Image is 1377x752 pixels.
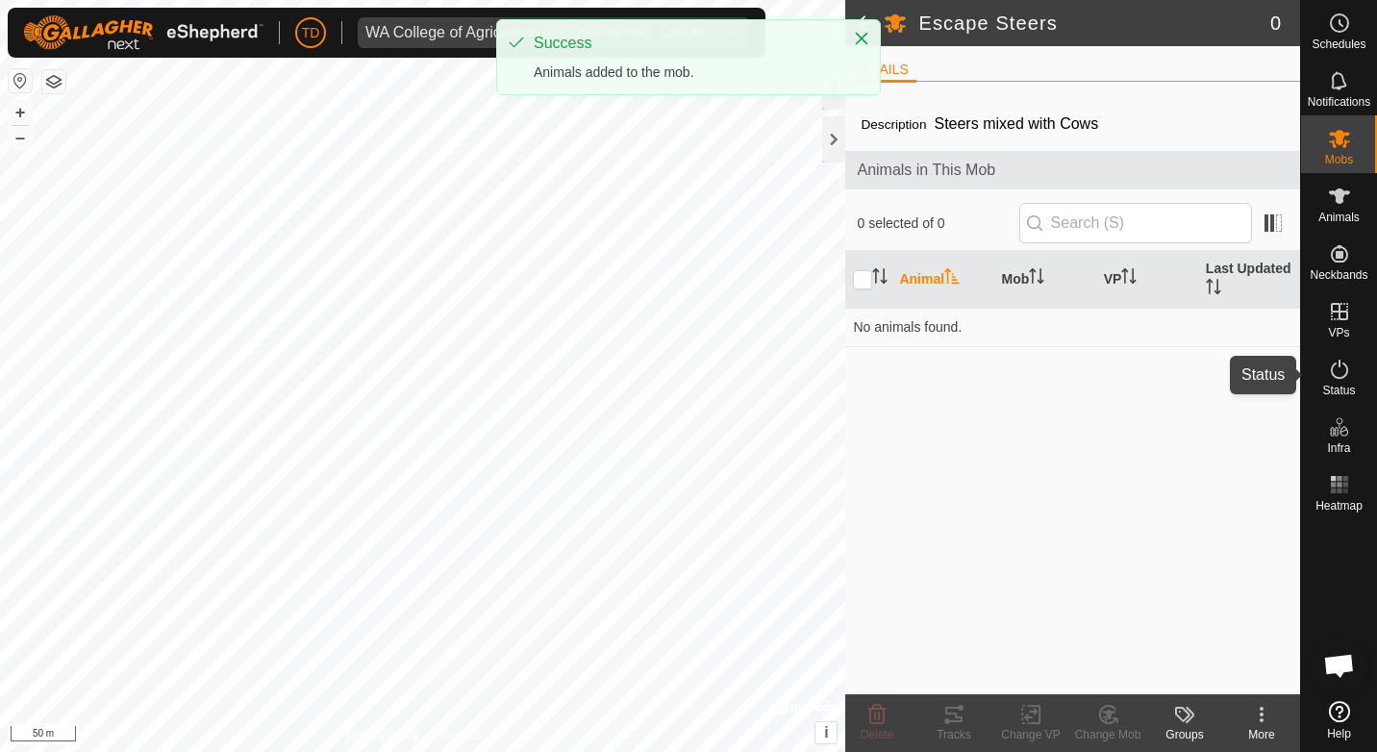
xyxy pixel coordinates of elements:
[9,101,32,124] button: +
[1315,500,1363,512] span: Heatmap
[994,251,1096,309] th: Mob
[872,271,888,287] p-sorticon: Activate to sort
[845,60,915,83] li: DETAILS
[534,32,834,55] div: Success
[815,722,837,743] button: i
[992,726,1069,743] div: Change VP
[1310,269,1367,281] span: Neckbands
[347,727,419,744] a: Privacy Policy
[1270,9,1281,38] span: 0
[824,724,828,740] span: i
[1069,726,1146,743] div: Change Mob
[441,727,498,744] a: Contact Us
[857,213,1018,234] span: 0 selected of 0
[302,23,320,43] span: TD
[1096,251,1198,309] th: VP
[1121,271,1137,287] p-sorticon: Activate to sort
[845,308,1300,346] td: No animals found.
[1198,251,1300,309] th: Last Updated
[1308,96,1370,108] span: Notifications
[1322,385,1355,396] span: Status
[1318,212,1360,223] span: Animals
[1029,271,1044,287] p-sorticon: Activate to sort
[857,159,1289,182] span: Animals in This Mob
[1146,726,1223,743] div: Groups
[926,108,1106,139] span: Steers mixed with Cows
[1223,726,1300,743] div: More
[861,117,926,132] label: Description
[1325,154,1353,165] span: Mobs
[358,17,712,48] span: WA College of Agriculture Denmark
[1312,38,1365,50] span: Schedules
[9,69,32,92] button: Reset Map
[365,25,704,40] div: WA College of Agriculture [GEOGRAPHIC_DATA]
[23,15,263,50] img: Gallagher Logo
[918,12,1269,35] h2: Escape Steers
[915,726,992,743] div: Tracks
[848,25,875,52] button: Close
[861,728,894,741] span: Delete
[1328,327,1349,338] span: VPs
[1019,203,1252,243] input: Search (S)
[891,251,993,309] th: Animal
[1327,728,1351,739] span: Help
[534,63,834,83] div: Animals added to the mob.
[1327,442,1350,454] span: Infra
[1206,282,1221,297] p-sorticon: Activate to sort
[1301,693,1377,747] a: Help
[712,17,750,48] div: dropdown trigger
[1311,637,1368,694] div: Open chat
[9,126,32,149] button: –
[944,271,960,287] p-sorticon: Activate to sort
[42,70,65,93] button: Map Layers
